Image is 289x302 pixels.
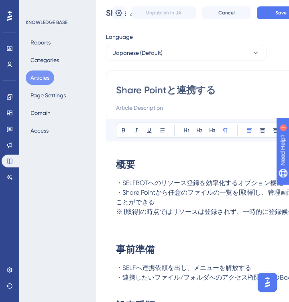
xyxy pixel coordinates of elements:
[106,7,126,18] input: Article Name
[202,6,250,19] button: Cancel
[132,6,196,19] button: Unpublish in JA
[26,70,54,85] button: Articles
[26,88,71,103] button: Page Settings
[275,10,287,16] span: Save
[146,10,181,16] span: Unpublish in JA
[106,32,133,42] span: Language
[19,2,50,12] span: Need Help?
[116,264,251,272] span: ・SELFへ連携依頼を出し、メニューを解放する
[26,19,67,26] div: KNOWLEDGE BASE
[26,123,53,138] button: Access
[26,106,55,120] button: Domain
[218,10,235,16] span: Cancel
[113,48,163,58] span: Japanese (Default)
[26,35,55,50] button: Reports
[116,244,155,255] strong: 事前準備
[116,159,135,170] strong: 概要
[26,53,64,67] button: Categories
[116,179,283,187] span: ・SELFBOTへのリソース登録を効率化するオプション機能
[56,4,58,10] div: 1
[106,45,267,61] button: Japanese (Default)
[255,270,279,294] iframe: UserGuiding AI Assistant Launcher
